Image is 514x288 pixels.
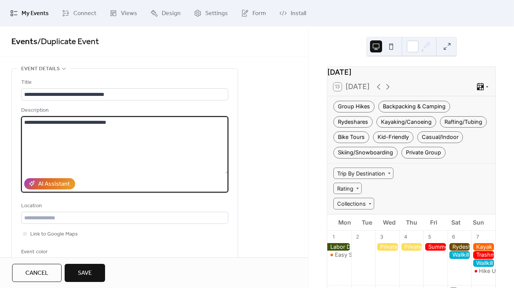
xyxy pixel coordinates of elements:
div: Private Group [401,147,446,159]
div: 2 [354,233,361,240]
span: Install [291,9,306,18]
a: My Events [5,3,54,23]
button: AI Assistant [24,178,75,189]
div: 7 [474,233,481,240]
div: Skiing/Snowboarding [333,147,398,159]
div: Fri [423,214,445,231]
span: Settings [205,9,228,18]
span: Link to Google Maps [30,230,78,239]
span: Views [121,9,137,18]
span: Save [78,269,92,278]
a: Connect [56,3,102,23]
div: Mon [333,214,356,231]
div: Thu [400,214,423,231]
div: Group Hikes [333,101,375,112]
div: Casual/Indoor [417,131,463,143]
div: Summer Friday Group Hikes - Only $20, Including Pickup! [423,243,447,251]
div: Rafting/Tubing [440,116,487,128]
div: Description [21,106,227,115]
div: Sun [467,214,489,231]
a: Views [104,3,143,23]
span: Form [252,9,266,18]
div: Wallkill Valley Railtrail E-Bike Tour [447,251,472,259]
div: Trashmapping Awosting Falls at Minnewaska State Park Preserve [471,251,495,259]
div: 1 [330,233,337,240]
div: [DATE] [327,67,495,78]
div: Kayak Rentals at Housatonic River [471,243,495,251]
div: Backpacking & Camping [378,101,450,112]
div: Bike Tours [333,131,369,143]
div: Wed [378,214,400,231]
a: Form [235,3,272,23]
span: Event details [21,65,60,74]
div: Event color [21,248,82,257]
div: Title [21,78,227,87]
div: 5 [426,233,433,240]
span: / Duplicate Event [37,34,99,50]
div: 4 [402,233,409,240]
div: Rydeshare to New Paltz, NY for Hiking, Kayaking, Biking, Sightseeing & Shopping [447,243,472,251]
a: Events [11,34,37,50]
a: Settings [188,3,234,23]
div: Wallkill Valley Railtrail E-Bike Tour (Rentals Only) [471,259,495,267]
div: Kayaking/Canoeing [376,116,436,128]
span: My Events [22,9,49,18]
div: Labor Day Weekend Beach Glamping at Wildwood [327,243,351,251]
span: Cancel [25,269,48,278]
span: Design [162,9,181,18]
div: Easy Sunset Kayaking at Jamaica Bay [327,251,351,259]
div: Sat [445,214,467,231]
div: Easy Sunset Kayaking at [GEOGRAPHIC_DATA] [335,251,457,259]
button: Save [65,264,105,282]
div: Private Group [375,243,399,251]
span: Connect [73,9,96,18]
div: AI Assistant [38,180,70,189]
div: 6 [450,233,457,240]
div: Kid-Friendly [373,131,413,143]
div: 3 [378,233,385,240]
button: Cancel [12,264,62,282]
div: Hike Under A Full Moon on the Appalachian Trail Boardwalk [471,267,495,275]
a: Install [274,3,312,23]
div: Private Group [399,243,424,251]
div: Tue [356,214,378,231]
div: Rydeshares [333,116,373,128]
a: Design [145,3,186,23]
div: Location [21,202,227,211]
